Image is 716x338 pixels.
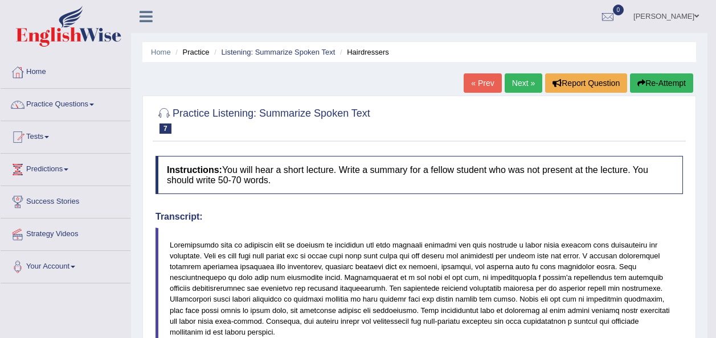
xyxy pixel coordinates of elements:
a: Tests [1,121,130,150]
b: Instructions: [167,165,222,175]
li: Practice [173,47,209,57]
a: Practice Questions [1,89,130,117]
a: Strategy Videos [1,219,130,247]
button: Re-Attempt [630,73,693,93]
a: Predictions [1,154,130,182]
a: Next » [505,73,542,93]
button: Report Question [545,73,627,93]
h4: You will hear a short lecture. Write a summary for a fellow student who was not present at the le... [156,156,683,194]
li: Hairdressers [337,47,389,57]
a: Listening: Summarize Spoken Text [221,48,335,56]
a: Your Account [1,251,130,279]
span: 0 [613,5,624,15]
h4: Transcript: [156,212,683,222]
span: 7 [159,123,171,134]
a: Home [151,48,171,56]
a: Home [1,56,130,85]
h2: Practice Listening: Summarize Spoken Text [156,105,370,134]
a: « Prev [464,73,501,93]
a: Success Stories [1,186,130,215]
